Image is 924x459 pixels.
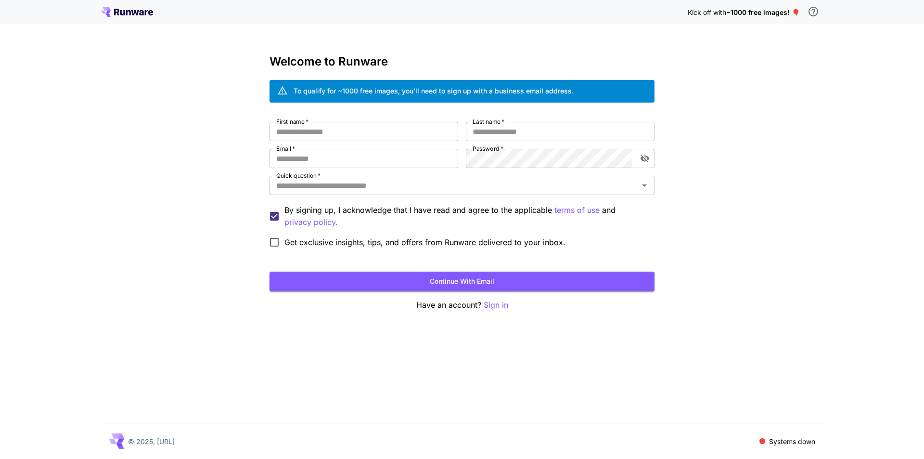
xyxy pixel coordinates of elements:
label: Quick question [276,171,321,180]
p: Have an account? [269,299,654,311]
p: Systems down [769,436,815,446]
span: ~1000 free images! 🎈 [726,8,800,16]
p: © 2025, [URL] [128,436,175,446]
p: By signing up, I acknowledge that I have read and agree to the applicable and [284,204,647,228]
span: Get exclusive insights, tips, and offers from Runware delivered to your inbox. [284,236,565,248]
label: Password [473,144,503,153]
p: terms of use [554,204,600,216]
label: First name [276,118,308,126]
h3: Welcome to Runware [269,55,654,68]
button: Continue with email [269,272,654,291]
label: Last name [473,118,504,126]
label: Email [276,144,295,153]
span: Kick off with [688,8,726,16]
button: By signing up, I acknowledge that I have read and agree to the applicable and privacy policy. [554,204,600,216]
p: privacy policy. [284,216,338,228]
button: toggle password visibility [636,150,654,167]
div: To qualify for ~1000 free images, you’ll need to sign up with a business email address. [294,86,574,96]
button: In order to qualify for free credit, you need to sign up with a business email address and click ... [804,2,823,21]
button: By signing up, I acknowledge that I have read and agree to the applicable terms of use and [284,216,338,228]
button: Open [638,179,651,192]
button: Sign in [484,299,508,311]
